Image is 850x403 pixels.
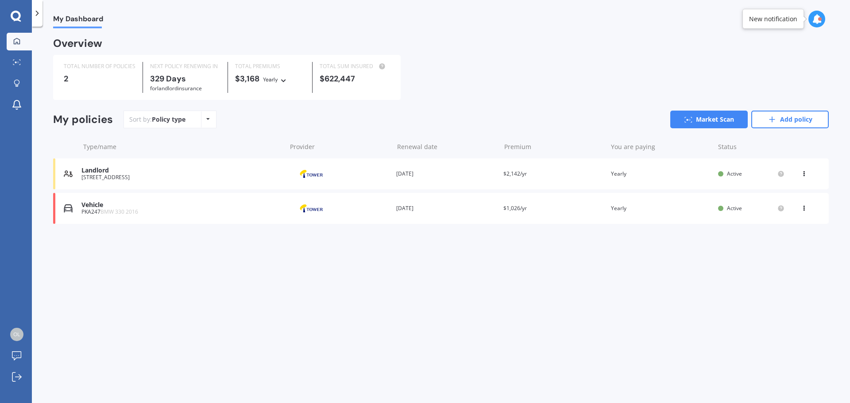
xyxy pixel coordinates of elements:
[53,15,103,27] span: My Dashboard
[150,73,186,84] b: 329 Days
[152,115,185,124] div: Policy type
[64,169,73,178] img: Landlord
[504,142,604,151] div: Premium
[727,204,742,212] span: Active
[81,209,282,215] div: PKA247
[235,74,305,84] div: $3,168
[503,204,527,212] span: $1,026/yr
[718,142,784,151] div: Status
[81,174,282,180] div: [STREET_ADDRESS]
[320,62,390,71] div: TOTAL SUM INSURED
[289,165,333,182] img: Tower
[53,39,102,48] div: Overview
[670,111,748,128] a: Market Scan
[100,208,138,215] span: BMW 330 2016
[263,75,278,84] div: Yearly
[10,328,23,341] img: cca028d3fc7cb5df436d70e1115c4599
[81,167,282,174] div: Landlord
[150,84,202,92] span: for Landlord insurance
[83,142,283,151] div: Type/name
[397,142,497,151] div: Renewal date
[396,169,496,178] div: [DATE]
[751,111,829,128] a: Add policy
[64,74,135,83] div: 2
[64,62,135,71] div: TOTAL NUMBER OF POLICIES
[64,204,73,213] img: Vehicle
[611,142,711,151] div: You are paying
[53,113,113,126] div: My policies
[150,62,220,71] div: NEXT POLICY RENEWING IN
[503,170,527,177] span: $2,142/yr
[129,115,185,124] div: Sort by:
[727,170,742,177] span: Active
[289,200,333,217] img: Tower
[749,15,797,23] div: New notification
[81,201,282,209] div: Vehicle
[290,142,390,151] div: Provider
[611,169,711,178] div: Yearly
[235,62,305,71] div: TOTAL PREMIUMS
[611,204,711,213] div: Yearly
[320,74,390,83] div: $622,447
[396,204,496,213] div: [DATE]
